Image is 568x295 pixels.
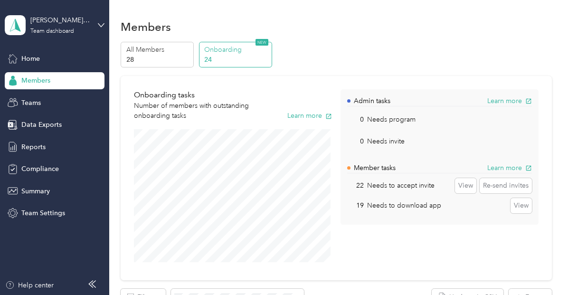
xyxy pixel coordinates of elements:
[347,181,364,190] p: 22
[5,280,54,290] button: Help center
[256,39,268,46] span: NEW
[121,22,171,32] h1: Members
[480,178,532,193] button: Re-send invites
[354,163,396,173] p: Member tasks
[21,76,50,86] span: Members
[511,198,532,213] button: View
[347,136,364,146] p: 0
[367,114,416,124] p: Needs program
[487,96,532,106] button: Learn more
[30,29,74,34] div: Team dashboard
[347,200,364,210] p: 19
[21,186,50,196] span: Summary
[204,55,269,65] p: 24
[204,45,269,55] p: Onboarding
[134,101,279,121] p: Number of members with outstanding onboarding tasks
[515,242,568,295] iframe: Everlance-gr Chat Button Frame
[21,142,46,152] span: Reports
[21,120,62,130] span: Data Exports
[126,45,191,55] p: All Members
[134,89,279,101] p: Onboarding tasks
[126,55,191,65] p: 28
[487,163,532,173] button: Learn more
[30,15,90,25] div: [PERSON_NAME][EMAIL_ADDRESS][PERSON_NAME][DOMAIN_NAME]
[367,200,441,210] p: Needs to download app
[21,54,40,64] span: Home
[354,96,390,106] p: Admin tasks
[455,178,476,193] button: View
[21,208,65,218] span: Team Settings
[347,114,364,124] p: 0
[367,181,435,190] p: Needs to accept invite
[287,111,332,121] button: Learn more
[367,136,405,146] p: Needs invite
[21,164,59,174] span: Compliance
[21,98,41,108] span: Teams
